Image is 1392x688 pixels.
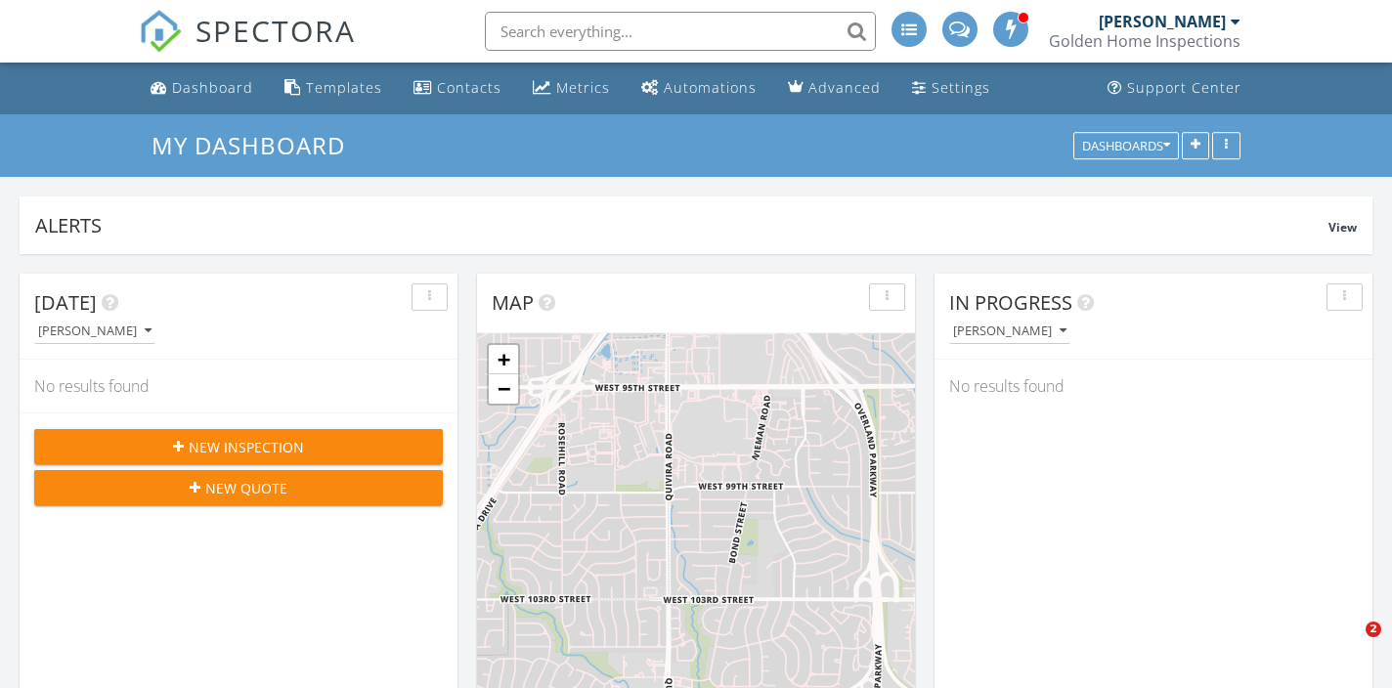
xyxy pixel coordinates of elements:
[935,360,1372,412] div: No results found
[556,78,610,97] div: Metrics
[492,289,534,316] span: Map
[277,70,390,107] a: Templates
[189,437,304,457] span: New Inspection
[20,360,457,412] div: No results found
[143,70,261,107] a: Dashboard
[780,70,889,107] a: Advanced
[205,478,287,498] span: New Quote
[525,70,618,107] a: Metrics
[1049,31,1240,51] div: Golden Home Inspections
[1328,219,1357,236] span: View
[1073,132,1179,159] button: Dashboards
[485,12,876,51] input: Search everything...
[1099,12,1226,31] div: [PERSON_NAME]
[949,289,1072,316] span: In Progress
[664,78,757,97] div: Automations
[437,78,501,97] div: Contacts
[1127,78,1241,97] div: Support Center
[172,78,253,97] div: Dashboard
[139,10,182,53] img: The Best Home Inspection Software - Spectora
[1100,70,1249,107] a: Support Center
[34,319,155,345] button: [PERSON_NAME]
[35,212,1328,238] div: Alerts
[34,470,443,505] button: New Quote
[306,78,382,97] div: Templates
[489,345,518,374] a: Zoom in
[196,10,356,51] span: SPECTORA
[34,289,97,316] span: [DATE]
[1366,622,1381,637] span: 2
[953,324,1066,338] div: [PERSON_NAME]
[38,324,152,338] div: [PERSON_NAME]
[1326,622,1372,668] iframe: Intercom live chat
[1082,139,1170,152] div: Dashboards
[932,78,990,97] div: Settings
[34,429,443,464] button: New Inspection
[152,129,362,161] a: My Dashboard
[139,26,356,67] a: SPECTORA
[904,70,998,107] a: Settings
[406,70,509,107] a: Contacts
[489,374,518,404] a: Zoom out
[633,70,764,107] a: Automations (Advanced)
[949,319,1070,345] button: [PERSON_NAME]
[808,78,881,97] div: Advanced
